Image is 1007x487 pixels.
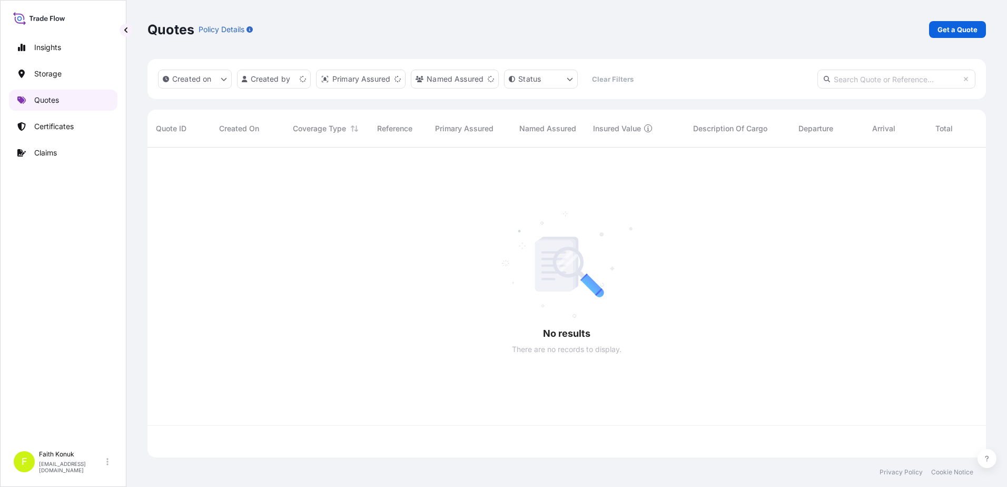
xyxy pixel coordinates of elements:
p: Certificates [34,121,74,132]
p: Claims [34,148,57,158]
span: Reference [377,123,412,134]
input: Search Quote or Reference... [817,70,975,89]
p: Quotes [147,21,194,38]
p: Primary Assured [332,74,390,84]
button: Sort [348,122,361,135]
a: Insights [9,37,117,58]
p: Policy Details [199,24,244,35]
span: Quote ID [156,123,186,134]
p: Quotes [34,95,59,105]
button: createdOn Filter options [158,70,232,89]
button: certificateStatus Filter options [504,70,578,89]
button: Clear Filters [583,71,642,87]
span: Description Of Cargo [693,123,767,134]
p: [EMAIL_ADDRESS][DOMAIN_NAME] [39,461,104,473]
a: Privacy Policy [880,468,923,476]
span: Named Assured [519,123,576,134]
span: F [22,456,27,467]
p: Insights [34,42,61,53]
a: Cookie Notice [931,468,973,476]
span: Primary Assured [435,123,493,134]
span: Coverage Type [293,123,346,134]
a: Certificates [9,116,117,137]
p: Created on [172,74,212,84]
p: Get a Quote [937,24,978,35]
span: Total [935,123,953,134]
a: Claims [9,142,117,163]
p: Created by [251,74,291,84]
p: Status [518,74,541,84]
a: Storage [9,63,117,84]
span: Departure [798,123,833,134]
span: Arrival [872,123,895,134]
span: Insured Value [593,123,641,134]
button: distributor Filter options [316,70,406,89]
button: createdBy Filter options [237,70,311,89]
p: Named Assured [427,74,483,84]
p: Clear Filters [592,74,634,84]
a: Get a Quote [929,21,986,38]
p: Faith Konuk [39,450,104,459]
a: Quotes [9,90,117,111]
span: Created On [219,123,259,134]
button: cargoOwner Filter options [411,70,499,89]
p: Storage [34,69,62,79]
